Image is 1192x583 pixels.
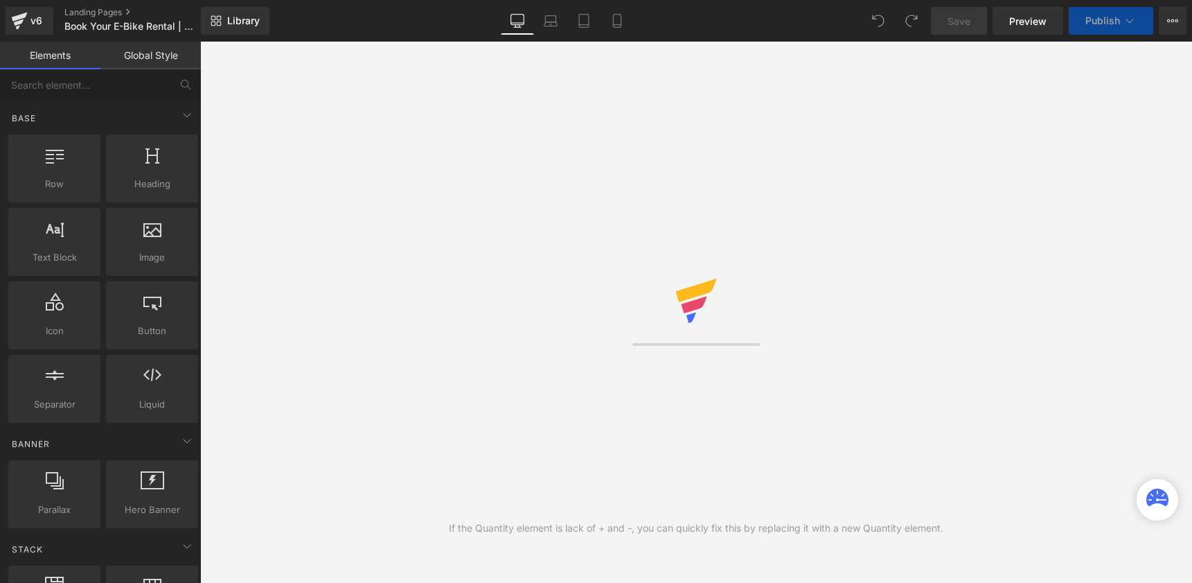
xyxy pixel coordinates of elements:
span: Banner [10,437,51,451]
button: Undo [864,7,892,35]
a: Mobile [601,7,634,35]
span: Stack [10,543,44,556]
a: New Library [201,7,269,35]
span: Save [948,14,970,28]
div: If the Quantity element is lack of + and -, you can quickly fix this by replacing it with a new Q... [449,521,943,536]
button: More [1159,7,1186,35]
a: Laptop [534,7,567,35]
span: Parallax [12,503,96,517]
span: Row [12,177,96,191]
a: Landing Pages [64,7,224,18]
span: Button [110,324,194,338]
span: Base [10,112,37,125]
button: Publish [1069,7,1153,35]
span: Liquid [110,397,194,412]
span: Heading [110,177,194,191]
span: Library [227,15,260,27]
button: Redo [898,7,925,35]
a: v6 [6,7,53,35]
span: Hero Banner [110,503,194,517]
a: Global Style [100,42,201,69]
span: Book Your E-Bike Rental | Electric Bike Rotorua [64,21,197,32]
span: Icon [12,324,96,338]
span: Separator [12,397,96,412]
span: Image [110,250,194,265]
a: Tablet [567,7,601,35]
a: Preview [993,7,1063,35]
span: Preview [1009,14,1047,28]
span: Publish [1085,15,1120,26]
div: v6 [28,12,45,30]
span: Text Block [12,250,96,265]
a: Desktop [501,7,534,35]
